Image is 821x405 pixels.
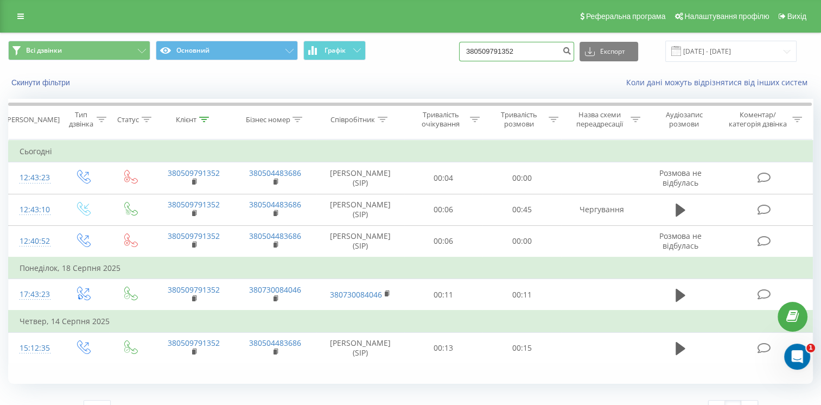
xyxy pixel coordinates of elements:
[26,46,62,55] span: Всі дзвінки
[156,41,298,60] button: Основний
[20,231,48,252] div: 12:40:52
[9,141,813,162] td: Сьогодні
[245,115,290,124] div: Бізнес номер
[459,42,574,61] input: Пошук за номером
[330,289,382,300] a: 380730084046
[404,162,483,194] td: 00:04
[303,41,366,60] button: Графік
[784,344,810,370] iframe: Intercom live chat
[482,279,561,311] td: 00:11
[571,110,628,129] div: Назва схеми переадресації
[482,225,561,257] td: 00:00
[659,168,702,188] span: Розмова не відбулась
[9,311,813,332] td: Четвер, 14 Серпня 2025
[626,77,813,87] a: Коли дані можуть відрізнятися вiд інших систем
[8,41,150,60] button: Всі дзвінки
[20,199,48,220] div: 12:43:10
[5,115,60,124] div: [PERSON_NAME]
[20,167,48,188] div: 12:43:23
[68,110,94,129] div: Тип дзвінка
[168,338,220,348] a: 380509791352
[117,115,139,124] div: Статус
[482,162,561,194] td: 00:00
[404,332,483,364] td: 00:13
[20,284,48,305] div: 17:43:23
[176,115,196,124] div: Клієнт
[787,12,806,21] span: Вихід
[653,110,716,129] div: Аудіозапис розмови
[404,225,483,257] td: 00:06
[404,279,483,311] td: 00:11
[316,225,404,257] td: [PERSON_NAME] (SIP)
[580,42,638,61] button: Експорт
[316,162,404,194] td: [PERSON_NAME] (SIP)
[249,199,301,210] a: 380504483686
[9,257,813,279] td: Понеділок, 18 Серпня 2025
[249,338,301,348] a: 380504483686
[726,110,790,129] div: Коментар/категорія дзвінка
[168,284,220,295] a: 380509791352
[249,168,301,178] a: 380504483686
[482,194,561,225] td: 00:45
[482,332,561,364] td: 00:15
[324,47,346,54] span: Графік
[404,194,483,225] td: 00:06
[414,110,468,129] div: Тривалість очікування
[561,194,642,225] td: Чергування
[8,78,75,87] button: Скинути фільтри
[20,338,48,359] div: 15:12:35
[249,231,301,241] a: 380504483686
[316,332,404,364] td: [PERSON_NAME] (SIP)
[330,115,375,124] div: Співробітник
[168,231,220,241] a: 380509791352
[168,199,220,210] a: 380509791352
[316,194,404,225] td: [PERSON_NAME] (SIP)
[806,344,815,352] span: 1
[684,12,769,21] span: Налаштування профілю
[586,12,666,21] span: Реферальна програма
[659,231,702,251] span: Розмова не відбулась
[249,284,301,295] a: 380730084046
[492,110,546,129] div: Тривалість розмови
[168,168,220,178] a: 380509791352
